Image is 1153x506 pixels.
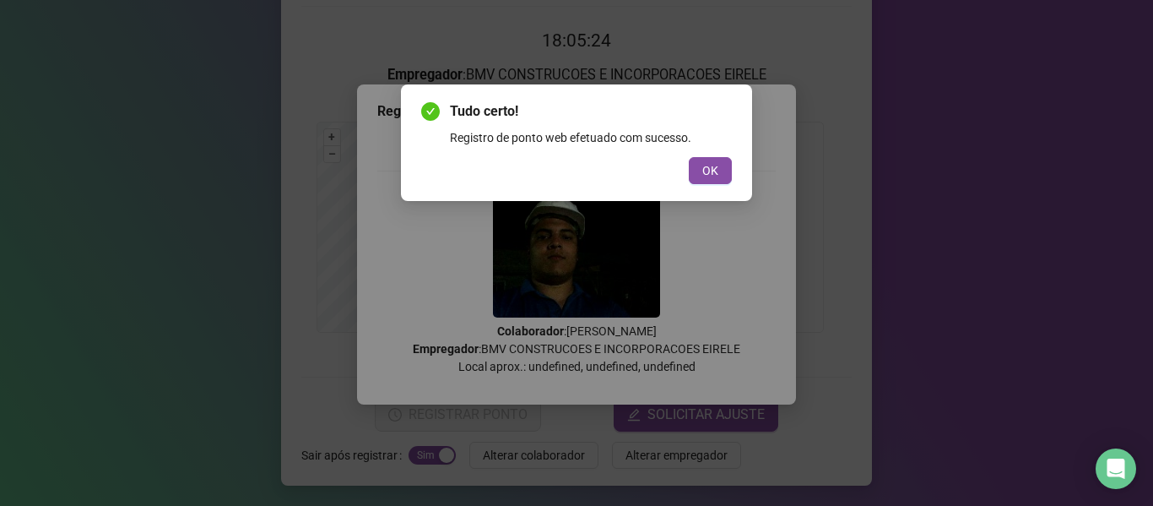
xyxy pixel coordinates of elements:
[450,101,732,122] span: Tudo certo!
[450,128,732,147] div: Registro de ponto web efetuado com sucesso.
[421,102,440,121] span: check-circle
[689,157,732,184] button: OK
[702,161,718,180] span: OK
[1096,449,1136,489] div: Open Intercom Messenger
